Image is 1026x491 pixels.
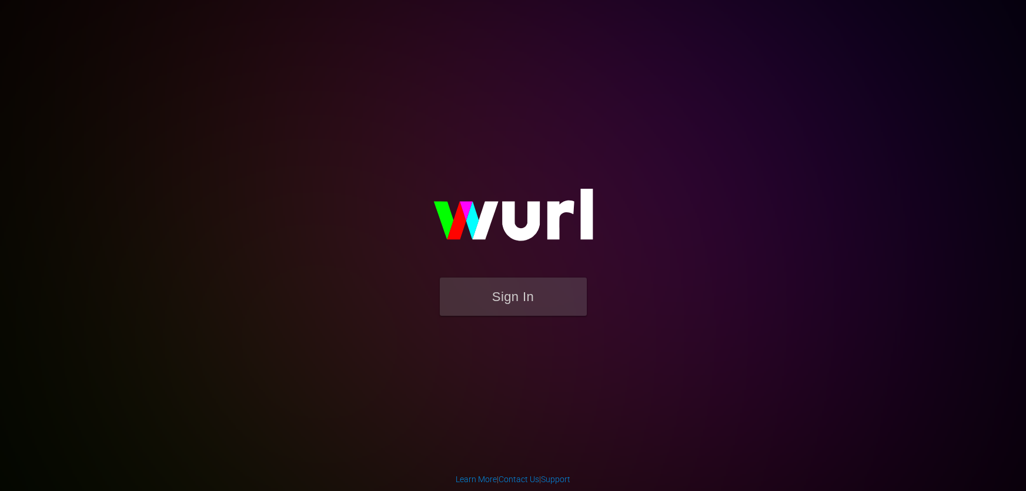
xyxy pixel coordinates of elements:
div: | | [456,473,570,485]
a: Contact Us [499,475,539,484]
a: Learn More [456,475,497,484]
button: Sign In [440,278,587,316]
a: Support [541,475,570,484]
img: wurl-logo-on-black-223613ac3d8ba8fe6dc639794a292ebdb59501304c7dfd60c99c58986ef67473.svg [396,163,631,278]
